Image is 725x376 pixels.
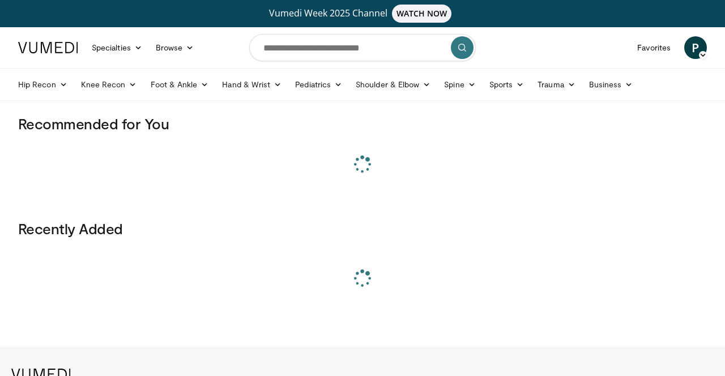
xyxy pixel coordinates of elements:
a: Spine [437,73,482,96]
h3: Recommended for You [18,115,707,133]
img: VuMedi Logo [18,42,78,53]
a: Hand & Wrist [215,73,288,96]
a: P [684,36,707,59]
a: Shoulder & Elbow [349,73,437,96]
a: Foot & Ankle [144,73,216,96]
a: Business [582,73,640,96]
a: Specialties [85,36,149,59]
a: Trauma [531,73,582,96]
a: Hip Recon [11,73,74,96]
a: Sports [483,73,531,96]
h3: Recently Added [18,219,707,238]
a: Pediatrics [288,73,349,96]
a: Vumedi Week 2025 ChannelWATCH NOW [20,5,705,23]
a: Knee Recon [74,73,144,96]
input: Search topics, interventions [249,34,476,61]
a: Favorites [630,36,677,59]
span: WATCH NOW [392,5,452,23]
a: Browse [149,36,201,59]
